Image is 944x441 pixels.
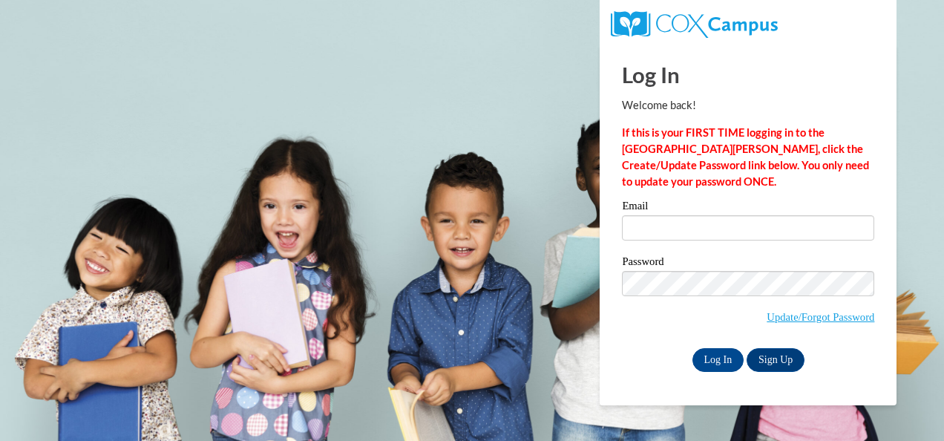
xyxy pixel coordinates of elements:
[622,126,869,188] strong: If this is your FIRST TIME logging in to the [GEOGRAPHIC_DATA][PERSON_NAME], click the Create/Upd...
[622,97,874,114] p: Welcome back!
[622,256,874,271] label: Password
[747,348,804,372] a: Sign Up
[611,11,777,38] img: COX Campus
[767,311,874,323] a: Update/Forgot Password
[622,59,874,90] h1: Log In
[692,348,744,372] input: Log In
[622,200,874,215] label: Email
